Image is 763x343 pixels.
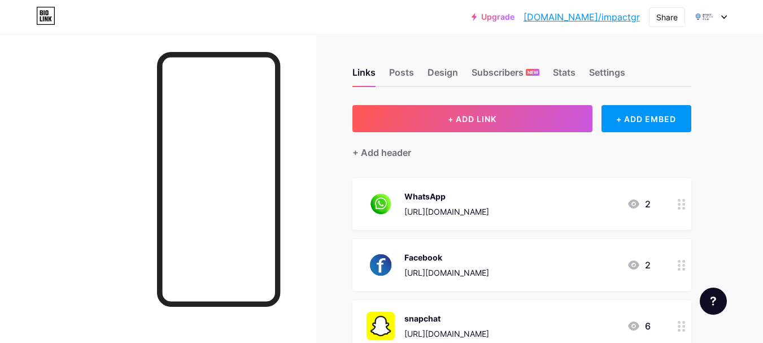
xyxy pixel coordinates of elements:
div: [URL][DOMAIN_NAME] [404,206,489,218]
button: + ADD LINK [352,105,592,132]
a: Upgrade [472,12,515,21]
div: Facebook [404,251,489,263]
div: 6 [627,319,651,333]
a: [DOMAIN_NAME]/impactgr [524,10,640,24]
div: snapchat [404,312,489,324]
div: 2 [627,197,651,211]
span: NEW [527,69,538,76]
div: Links [352,66,376,86]
div: Posts [389,66,414,86]
div: + Add header [352,146,411,159]
div: Stats [553,66,575,86]
div: Subscribers [472,66,539,86]
div: [URL][DOMAIN_NAME] [404,328,489,340]
div: + ADD EMBED [601,105,691,132]
img: Impact Group [694,6,715,28]
img: WhatsApp [366,189,395,219]
img: snapchat [366,311,395,341]
div: [URL][DOMAIN_NAME] [404,267,489,279]
div: 2 [627,258,651,272]
div: WhatsApp [404,190,489,202]
div: Design [428,66,458,86]
div: Settings [589,66,625,86]
span: + ADD LINK [448,114,496,124]
div: Share [656,11,678,23]
img: Facebook [366,250,395,280]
